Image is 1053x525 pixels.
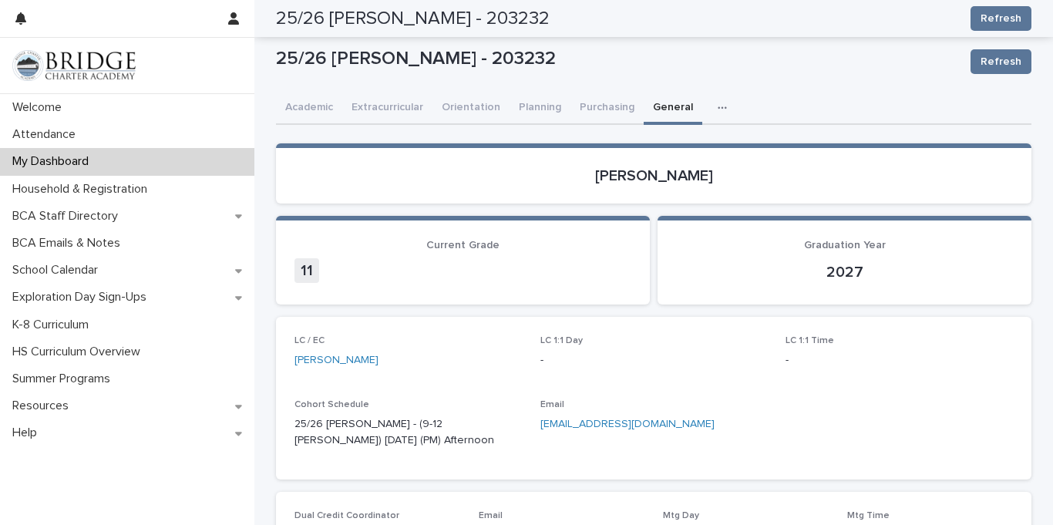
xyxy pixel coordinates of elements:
p: Household & Registration [6,182,160,197]
span: Refresh [981,11,1021,26]
p: HS Curriculum Overview [6,345,153,359]
p: BCA Emails & Notes [6,236,133,251]
span: Cohort Schedule [294,400,369,409]
p: K-8 Curriculum [6,318,101,332]
p: Help [6,426,49,440]
p: Summer Programs [6,372,123,386]
p: 25/26 [PERSON_NAME] - (9-12 [PERSON_NAME]) [DATE] (PM) Afternoon [294,416,522,449]
span: Mtg Time [847,511,890,520]
p: 25/26 [PERSON_NAME] - 203232 [276,48,958,70]
button: General [644,93,702,125]
button: Refresh [971,6,1031,31]
button: Planning [510,93,570,125]
a: [EMAIL_ADDRESS][DOMAIN_NAME] [540,419,715,429]
button: Refresh [971,49,1031,74]
button: Purchasing [570,93,644,125]
img: V1C1m3IdTEidaUdm9Hs0 [12,50,136,81]
a: [PERSON_NAME] [294,352,378,369]
span: LC 1:1 Time [786,336,834,345]
span: LC / EC [294,336,325,345]
span: 11 [294,258,319,283]
button: Orientation [432,93,510,125]
p: Attendance [6,127,88,142]
span: Graduation Year [804,240,886,251]
p: - [786,352,1013,369]
span: Email [540,400,564,409]
p: School Calendar [6,263,110,278]
p: Exploration Day Sign-Ups [6,290,159,305]
p: - [540,352,768,369]
p: 2027 [676,263,1013,281]
p: BCA Staff Directory [6,209,130,224]
span: Current Grade [426,240,500,251]
p: Resources [6,399,81,413]
span: LC 1:1 Day [540,336,583,345]
button: Academic [276,93,342,125]
p: My Dashboard [6,154,101,169]
span: Refresh [981,54,1021,69]
button: Extracurricular [342,93,432,125]
span: Email [479,511,503,520]
h2: 25/26 [PERSON_NAME] - 203232 [276,8,550,30]
span: Dual Credit Coordinator [294,511,399,520]
p: [PERSON_NAME] [294,167,1013,185]
p: Welcome [6,100,74,115]
span: Mtg Day [663,511,699,520]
